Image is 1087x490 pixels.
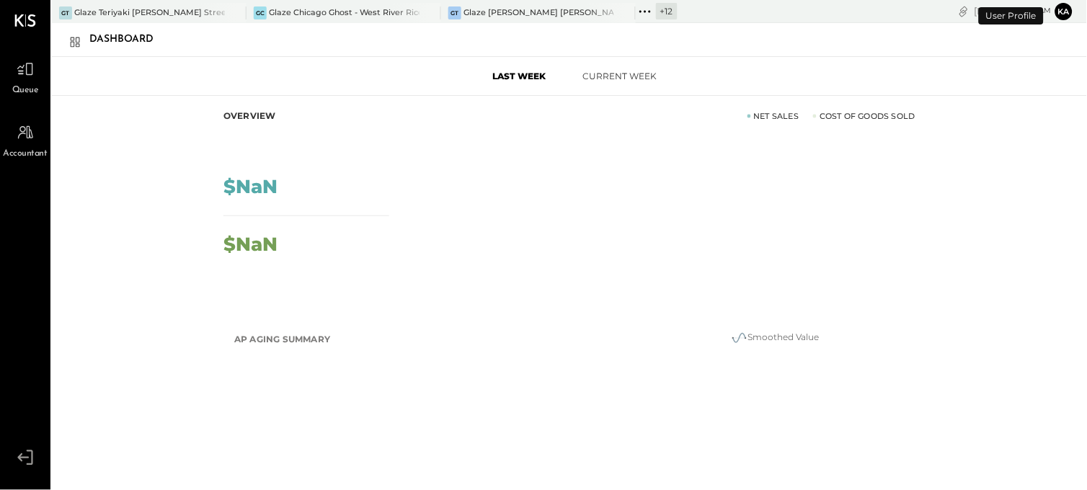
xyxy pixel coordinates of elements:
div: $NaN [223,235,278,254]
span: Queue [12,84,39,97]
div: Overview [223,110,276,122]
div: User Profile [979,7,1044,24]
div: GT [59,6,72,19]
span: am [1039,6,1052,16]
div: Glaze Teriyaki [PERSON_NAME] Street - [PERSON_NAME] River [PERSON_NAME] LLC [74,7,225,19]
div: Net Sales [747,110,799,122]
span: 10 : 46 [1008,4,1037,18]
div: Glaze Chicago Ghost - West River Rice LLC [269,7,420,19]
div: $NaN [223,177,278,196]
span: Accountant [4,148,48,161]
div: Cost of Goods Sold [813,110,915,122]
div: + 12 [656,3,678,19]
a: Accountant [1,119,50,161]
div: Glaze [PERSON_NAME] [PERSON_NAME] LLC [463,7,614,19]
div: GC [254,6,267,19]
div: Dashboard [89,28,168,51]
button: ka [1055,3,1073,20]
div: copy link [957,4,971,19]
button: Current Week [569,64,670,88]
div: [DATE] [975,4,1052,18]
h2: AP Aging Summary [234,326,330,352]
a: Queue [1,55,50,97]
button: Last Week [469,64,569,88]
div: GT [448,6,461,19]
div: Smoothed Value [631,329,919,347]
